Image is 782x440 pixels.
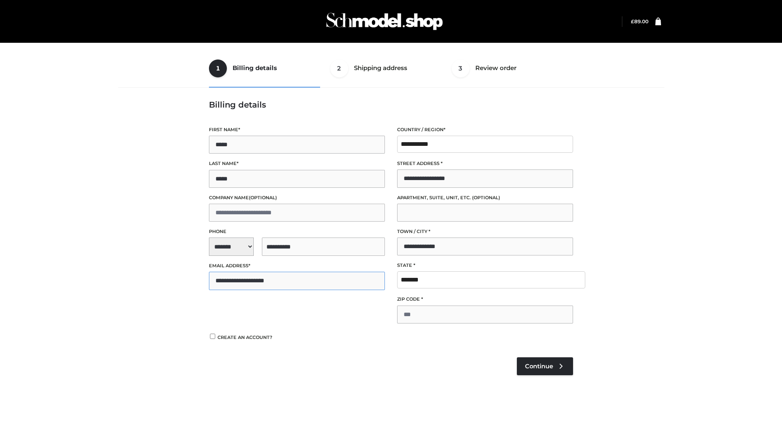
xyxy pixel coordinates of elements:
img: Schmodel Admin 964 [323,5,446,37]
label: First name [209,126,385,134]
label: Last name [209,160,385,167]
span: Continue [525,363,553,370]
span: £ [631,18,634,24]
label: Phone [209,228,385,235]
span: (optional) [249,195,277,200]
label: ZIP Code [397,295,573,303]
label: Apartment, suite, unit, etc. [397,194,573,202]
span: Create an account? [217,334,272,340]
label: Street address [397,160,573,167]
input: Create an account? [209,334,216,339]
span: (optional) [472,195,500,200]
a: £89.00 [631,18,648,24]
bdi: 89.00 [631,18,648,24]
label: State [397,262,573,269]
label: Company name [209,194,385,202]
h3: Billing details [209,100,573,110]
label: Country / Region [397,126,573,134]
label: Town / City [397,228,573,235]
a: Continue [517,357,573,375]
label: Email address [209,262,385,270]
